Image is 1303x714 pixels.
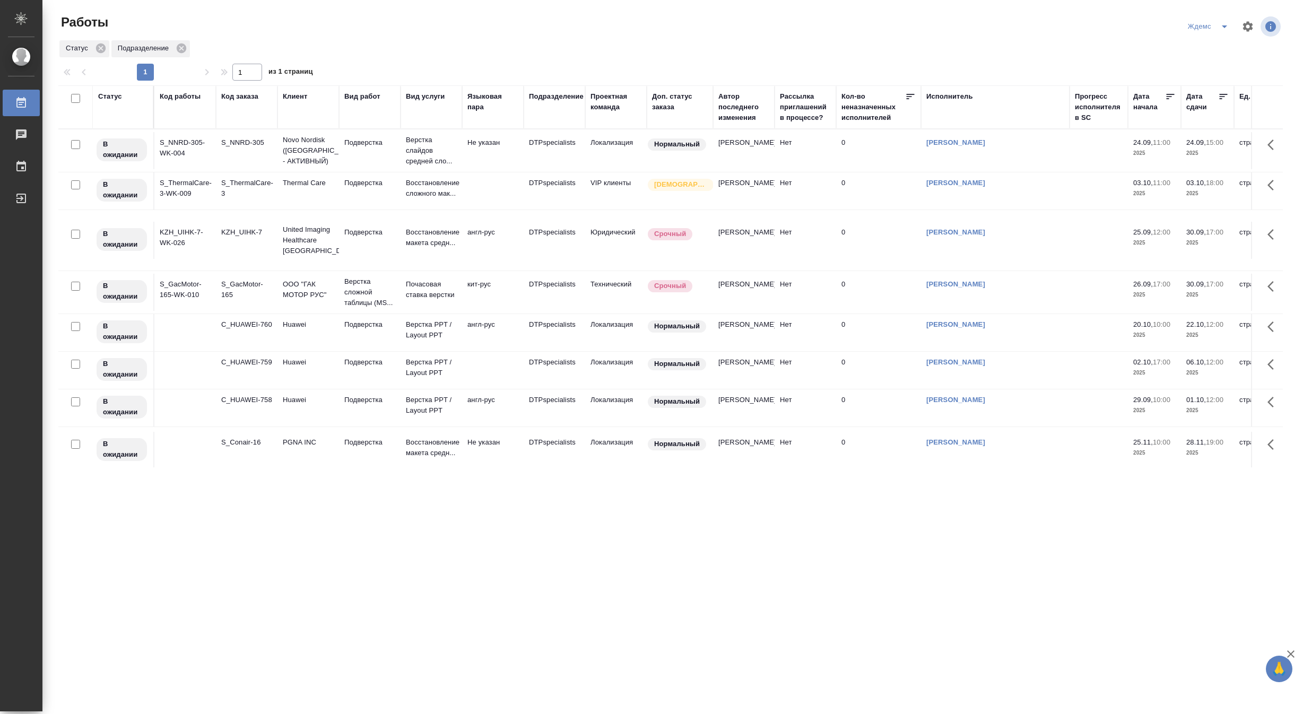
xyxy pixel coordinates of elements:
[283,319,334,330] p: Huawei
[713,222,775,259] td: [PERSON_NAME]
[1234,352,1296,389] td: страница
[1133,396,1153,404] p: 29.09,
[1133,405,1176,416] p: 2025
[585,132,647,169] td: Локализация
[103,396,141,417] p: В ожидании
[462,274,524,311] td: кит-рус
[1133,358,1153,366] p: 02.10,
[1186,448,1229,458] p: 2025
[654,281,686,291] p: Срочный
[836,389,921,426] td: 0
[95,357,148,382] div: Исполнитель назначен, приступать к работе пока рано
[524,352,585,389] td: DTPspecialists
[1153,320,1170,328] p: 10:00
[1133,280,1153,288] p: 26.09,
[406,319,457,341] p: Верстка PPT / Layout PPT
[1234,389,1296,426] td: страница
[1186,138,1206,146] p: 24.09,
[1206,280,1223,288] p: 17:00
[713,314,775,351] td: [PERSON_NAME]
[1234,222,1296,259] td: страница
[95,178,148,203] div: Исполнитель назначен, приступать к работе пока рано
[283,135,334,167] p: Novo Nordisk ([GEOGRAPHIC_DATA] - АКТИВНЫЙ)
[1133,228,1153,236] p: 25.09,
[1133,320,1153,328] p: 20.10,
[344,227,395,238] p: Подверстка
[585,432,647,469] td: Локализация
[1261,274,1287,299] button: Здесь прячутся важные кнопки
[841,91,905,123] div: Кол-во неназначенных исполнителей
[95,395,148,420] div: Исполнитель назначен, приступать к работе пока рано
[1186,368,1229,378] p: 2025
[221,395,272,405] div: C_HUAWEI-758
[713,172,775,210] td: [PERSON_NAME]
[154,274,216,311] td: S_GacMotor-165-WK-010
[1186,358,1206,366] p: 06.10,
[221,357,272,368] div: C_HUAWEI-759
[1261,389,1287,415] button: Здесь прячутся важные кнопки
[1261,172,1287,198] button: Здесь прячутся важные кнопки
[713,389,775,426] td: [PERSON_NAME]
[1133,179,1153,187] p: 03.10,
[1153,138,1170,146] p: 11:00
[775,352,836,389] td: Нет
[1133,368,1176,378] p: 2025
[1186,179,1206,187] p: 03.10,
[103,139,141,160] p: В ожидании
[713,132,775,169] td: [PERSON_NAME]
[1186,238,1229,248] p: 2025
[926,179,985,187] a: [PERSON_NAME]
[1186,228,1206,236] p: 30.09,
[836,314,921,351] td: 0
[111,40,190,57] div: Подразделение
[775,432,836,469] td: Нет
[103,179,141,201] p: В ожидании
[154,222,216,259] td: KZH_UIHK-7-WK-026
[98,91,122,102] div: Статус
[926,280,985,288] a: [PERSON_NAME]
[1261,132,1287,158] button: Здесь прячутся важные кнопки
[1206,358,1223,366] p: 12:00
[283,395,334,405] p: Huawei
[1153,396,1170,404] p: 10:00
[462,432,524,469] td: Не указан
[836,172,921,210] td: 0
[406,227,457,248] p: Восстановление макета средн...
[1186,405,1229,416] p: 2025
[95,319,148,344] div: Исполнитель назначен, приступать к работе пока рано
[524,314,585,351] td: DTPspecialists
[1261,16,1283,37] span: Посмотреть информацию
[1186,148,1229,159] p: 2025
[95,437,148,462] div: Исполнитель назначен, приступать к работе пока рано
[1153,280,1170,288] p: 17:00
[1186,280,1206,288] p: 30.09,
[585,274,647,311] td: Технический
[1206,396,1223,404] p: 12:00
[926,320,985,328] a: [PERSON_NAME]
[1186,330,1229,341] p: 2025
[462,222,524,259] td: англ-рус
[1186,188,1229,199] p: 2025
[585,222,647,259] td: Юридический
[1270,658,1288,680] span: 🙏
[1133,438,1153,446] p: 25.11,
[462,132,524,169] td: Не указан
[66,43,92,54] p: Статус
[406,178,457,199] p: Восстановление сложного мак...
[1133,238,1176,248] p: 2025
[103,359,141,380] p: В ожидании
[585,352,647,389] td: Локализация
[713,352,775,389] td: [PERSON_NAME]
[1234,274,1296,311] td: страница
[344,178,395,188] p: Подверстка
[283,279,334,300] p: ООО "ГАК МОТОР РУС"
[160,91,201,102] div: Код работы
[1234,132,1296,169] td: страница
[926,228,985,236] a: [PERSON_NAME]
[406,91,445,102] div: Вид услуги
[654,229,686,239] p: Срочный
[118,43,172,54] p: Подразделение
[1185,18,1235,35] div: split button
[1261,432,1287,457] button: Здесь прячутся важные кнопки
[1186,438,1206,446] p: 28.11,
